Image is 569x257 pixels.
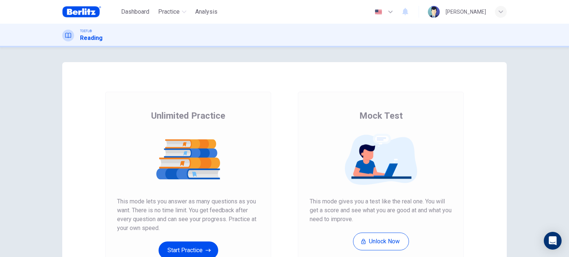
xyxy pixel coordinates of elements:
span: TOEFL® [80,28,92,34]
button: Dashboard [118,5,152,18]
div: Open Intercom Messenger [544,232,562,250]
button: Unlock Now [353,233,409,250]
img: en [374,9,383,15]
div: [PERSON_NAME] [446,7,486,16]
span: This mode gives you a test like the real one. You will get a score and see what you are good at a... [310,197,452,224]
span: This mode lets you answer as many questions as you want. There is no time limit. You get feedback... [117,197,259,233]
span: Unlimited Practice [151,110,225,122]
span: Practice [158,7,180,16]
img: Profile picture [428,6,440,18]
span: Analysis [195,7,217,16]
a: Berlitz Brasil logo [62,4,118,19]
button: Practice [155,5,189,18]
img: Berlitz Brasil logo [62,4,101,19]
span: Dashboard [121,7,149,16]
h1: Reading [80,34,103,43]
button: Analysis [192,5,220,18]
span: Mock Test [359,110,403,122]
